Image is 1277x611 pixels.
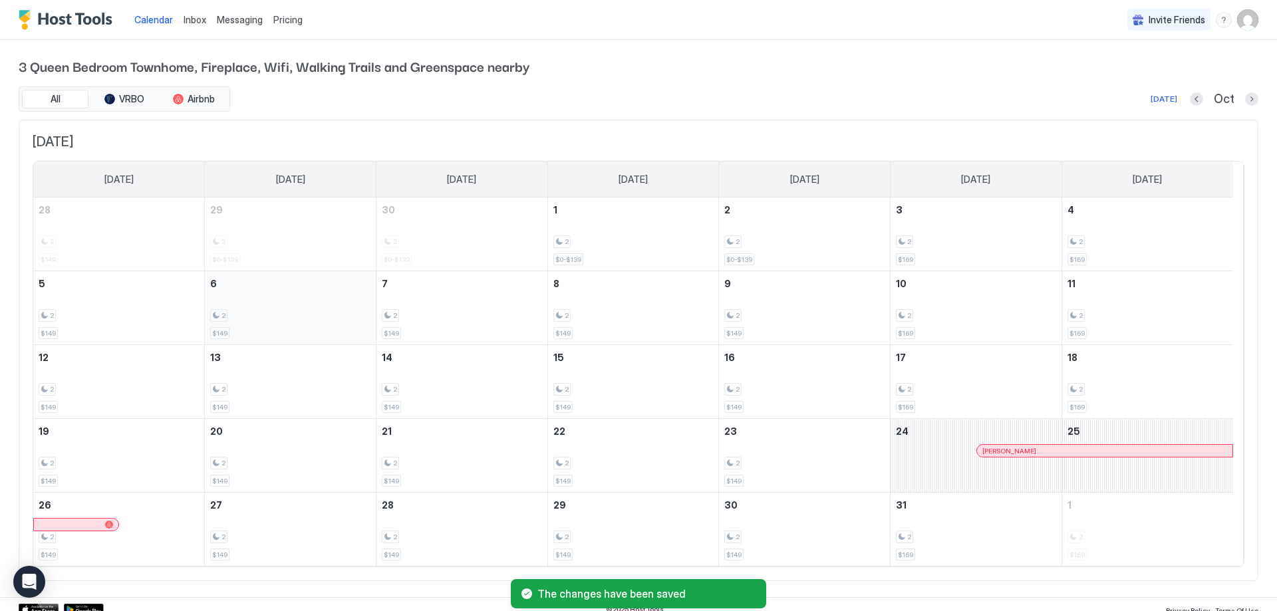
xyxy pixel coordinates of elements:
span: $149 [555,403,571,412]
span: 6 [210,278,217,289]
span: $149 [41,329,56,338]
span: $169 [1069,255,1085,264]
td: October 25, 2025 [1062,419,1233,493]
span: 2 [1079,385,1083,394]
span: 3 Queen Bedroom Townhome, Fireplace, Wifi, Walking Trails and Greenspace nearby [19,56,1258,76]
span: 10 [896,278,907,289]
span: 24 [896,426,909,437]
span: Calendar [134,14,173,25]
span: 9 [724,278,731,289]
span: [DATE] [276,174,305,185]
span: 2 [50,311,54,320]
div: [PERSON_NAME] [982,447,1227,455]
span: 2 [724,204,730,215]
span: 2 [50,385,54,394]
span: 22 [553,426,565,437]
span: The changes have been saved [537,587,756,600]
a: September 29, 2025 [205,197,376,222]
span: 3 [896,204,903,215]
a: Wednesday [605,162,661,197]
td: September 29, 2025 [205,197,376,271]
span: Inbox [184,14,206,25]
span: 26 [39,499,51,511]
span: $149 [384,550,399,559]
a: October 24, 2025 [891,419,1062,443]
span: 13 [210,352,221,363]
td: November 1, 2025 [1062,493,1233,566]
a: October 26, 2025 [33,493,204,517]
span: Invite Friends [1149,14,1205,26]
a: October 23, 2025 [719,419,890,443]
span: Pricing [273,14,303,26]
button: Airbnb [160,90,227,108]
button: Previous month [1190,92,1203,106]
span: [DATE] [619,174,648,185]
div: menu [1216,12,1232,28]
span: $149 [384,329,399,338]
td: October 24, 2025 [891,419,1062,493]
button: All [22,90,88,108]
a: October 9, 2025 [719,271,890,296]
span: [DATE] [1133,174,1162,185]
span: 5 [39,278,45,289]
span: 2 [736,533,740,541]
div: Host Tools Logo [19,10,118,30]
span: 23 [724,426,737,437]
td: October 19, 2025 [33,419,205,493]
td: October 31, 2025 [891,493,1062,566]
span: 14 [382,352,392,363]
a: Calendar [134,13,173,27]
span: 2 [1079,237,1083,246]
span: 4 [1067,204,1074,215]
span: $169 [1069,329,1085,338]
span: 2 [565,311,569,320]
span: 2 [221,385,225,394]
span: $149 [726,329,742,338]
a: October 3, 2025 [891,197,1062,222]
span: 2 [393,533,397,541]
td: October 20, 2025 [205,419,376,493]
td: October 2, 2025 [719,197,891,271]
td: October 17, 2025 [891,345,1062,419]
span: [PERSON_NAME] [982,447,1036,455]
div: [DATE] [1151,93,1177,105]
td: October 27, 2025 [205,493,376,566]
td: October 5, 2025 [33,271,205,345]
td: October 29, 2025 [547,493,719,566]
td: October 4, 2025 [1062,197,1233,271]
a: Friday [948,162,1004,197]
a: October 18, 2025 [1062,345,1233,370]
td: October 6, 2025 [205,271,376,345]
span: 2 [393,311,397,320]
span: Airbnb [188,93,215,105]
td: October 1, 2025 [547,197,719,271]
td: October 7, 2025 [376,271,547,345]
a: October 30, 2025 [719,493,890,517]
span: $169 [898,329,913,338]
span: 20 [210,426,223,437]
button: Next month [1245,92,1258,106]
span: [DATE] [104,174,134,185]
span: 2 [50,533,54,541]
span: $149 [212,329,227,338]
a: October 20, 2025 [205,419,376,443]
div: Open Intercom Messenger [13,566,45,598]
span: $149 [212,550,227,559]
td: October 21, 2025 [376,419,547,493]
td: October 23, 2025 [719,419,891,493]
a: Saturday [1119,162,1175,197]
td: October 10, 2025 [891,271,1062,345]
span: All [51,93,61,105]
span: 2 [907,533,911,541]
span: 2 [565,459,569,467]
a: Inbox [184,13,206,27]
span: 2 [221,533,225,541]
span: 2 [907,237,911,246]
a: October 31, 2025 [891,493,1062,517]
span: $149 [555,550,571,559]
span: 15 [553,352,564,363]
a: September 30, 2025 [376,197,547,222]
td: October 16, 2025 [719,345,891,419]
span: $149 [555,329,571,338]
td: October 30, 2025 [719,493,891,566]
